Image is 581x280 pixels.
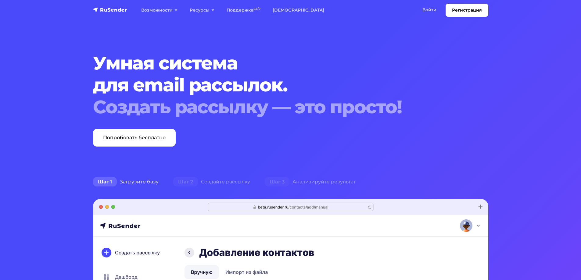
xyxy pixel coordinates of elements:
[173,177,198,187] span: Шаг 2
[221,4,267,16] a: Поддержка24/7
[166,176,257,188] div: Создайте рассылку
[93,96,455,118] div: Создать рассылку — это просто!
[93,7,127,13] img: RuSender
[93,129,176,147] a: Попробовать бесплатно
[93,177,117,187] span: Шаг 1
[446,4,488,17] a: Регистрация
[86,176,166,188] div: Загрузите базу
[267,4,330,16] a: [DEMOGRAPHIC_DATA]
[184,4,221,16] a: Ресурсы
[265,177,289,187] span: Шаг 3
[135,4,184,16] a: Возможности
[416,4,443,16] a: Войти
[257,176,363,188] div: Анализируйте результат
[93,52,455,118] h1: Умная система для email рассылок.
[253,7,260,11] sup: 24/7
